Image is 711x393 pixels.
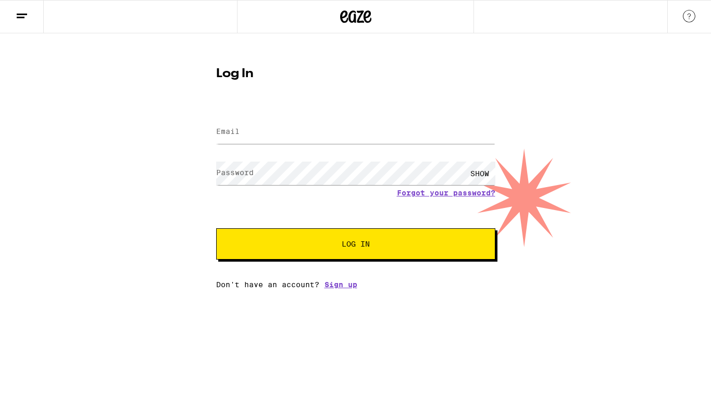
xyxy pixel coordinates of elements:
[216,120,495,144] input: Email
[342,240,370,248] span: Log In
[397,189,495,197] a: Forgot your password?
[216,127,240,136] label: Email
[216,280,495,289] div: Don't have an account?
[216,68,495,80] h1: Log In
[325,280,357,289] a: Sign up
[464,162,495,185] div: SHOW
[216,168,254,177] label: Password
[216,228,495,260] button: Log In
